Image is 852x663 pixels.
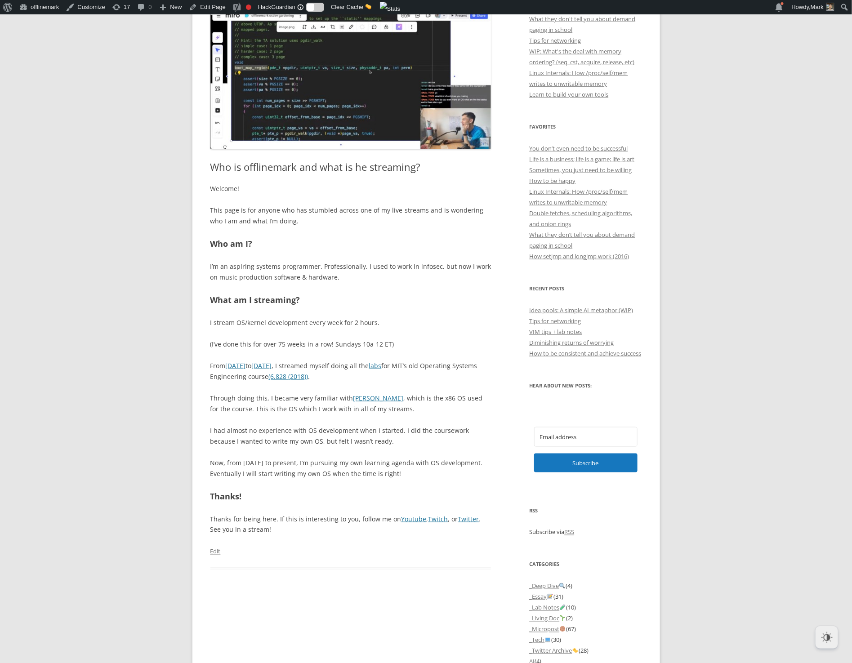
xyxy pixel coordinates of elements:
a: _Deep Dive [530,582,566,590]
p: Through doing this, I became very familiar with , which is the x86 OS used for the course. This i... [210,393,491,414]
h3: Recent Posts [530,283,642,294]
a: Linux Internals: How /proc/self/mem writes to unwritable memory [530,187,628,206]
p: Welcome! [210,183,491,194]
a: (6.828 (2018)) [269,372,308,381]
a: WIP: What's the deal with memory ordering? (seq_cst, acquire, release, etc) [530,47,635,66]
img: 🧽 [366,4,371,9]
a: labs [369,361,382,370]
p: I had almost no experience with OS development when I started. I did the coursework because I wan... [210,425,491,447]
a: VIM tips + lab notes [530,328,582,336]
a: Idea pools: A simple AI metaphor (WIP) [530,306,633,314]
img: 🌱 [560,615,566,621]
a: Linux Internals: How /proc/self/mem writes to unwritable memory [530,69,628,88]
p: From to , I streamed myself doing all the for MIT’s old Operating Systems Engineering course . [210,360,491,382]
img: 🧪 [560,605,566,610]
div: Focus keyphrase not set [246,4,251,10]
p: Subscribe via [530,527,642,538]
li: (67) [530,624,642,635]
a: _Lab Notes [530,604,567,612]
a: Edit [210,547,221,556]
li: (2) [530,613,642,624]
a: Learn to build your own tools [530,90,609,98]
p: I’m an aspiring systems programmer. Professionally, I used to work in infosec, but now I work on ... [210,261,491,283]
img: 🐤 [572,648,578,654]
a: _Micropost [530,625,567,633]
h3: Favorites [530,121,642,132]
a: [DATE] [252,361,272,370]
h1: Who is offlinemark and what is he streaming? [210,161,491,173]
h2: Who am I? [210,237,491,250]
h3: Hear about new posts: [530,380,642,391]
a: Twitch [428,515,448,523]
a: _Essay [530,593,554,601]
a: [DATE] [226,361,246,370]
a: _Tech [530,636,552,644]
a: Tips for networking [530,36,581,44]
img: 💻 [545,637,551,643]
h2: Thanks! [210,490,491,503]
a: Youtube [401,515,427,523]
h2: What am I streaming? [210,294,491,307]
a: [PERSON_NAME] [353,394,404,402]
h3: RSS [530,505,642,516]
a: How setjmp and longjmp work (2016) [530,252,629,260]
p: (I’ve done this for over 75 weeks in a row! Sundays 10a-12 ET) [210,339,491,350]
span: Clear Cache [331,4,363,10]
p: Thanks for being here. If this is interesting to you, follow me on , , or . See you in a stream! [210,514,491,535]
a: RSS [565,528,575,536]
img: Views over 48 hours. Click for more Jetpack Stats. [380,2,401,16]
a: Double fetches, scheduling algorithms, and onion rings [530,209,633,228]
a: What they don’t tell you about demand paging in school [530,231,635,249]
a: Life is a business; life is a game; life is art [530,155,635,163]
button: Subscribe [534,454,638,472]
a: You don’t even need to be successful [530,144,628,152]
a: Twitter [458,515,479,523]
li: (28) [530,645,642,656]
a: _Twitter Archive [530,647,579,655]
li: (30) [530,635,642,645]
p: This page is for anyone who has stumbled across one of my live-streams and is wondering who I am ... [210,205,491,227]
li: (10) [530,602,642,613]
a: How to be consistent and achieve success [530,349,642,357]
a: How to be happy [530,177,576,185]
a: Sometimes, you just need to be willing [530,166,632,174]
p: I stream OS/kernel development every week for 2 hours. [210,317,491,328]
a: Diminishing returns of worrying [530,338,614,347]
h3: Categories [530,559,642,570]
a: _Living Doc [530,614,567,623]
p: Now, from [DATE] to present, I’m pursuing my own learning agenda with OS development. Eventually ... [210,458,491,479]
a: Tips for networking [530,317,581,325]
img: 🍪 [560,626,566,632]
a: What they don't tell you about demand paging in school [530,15,636,34]
span: Mark [811,4,824,10]
img: 📝 [547,594,553,600]
li: (31) [530,592,642,602]
input: Email address [534,427,638,447]
img: 🔍 [559,583,565,589]
li: (4) [530,581,642,592]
